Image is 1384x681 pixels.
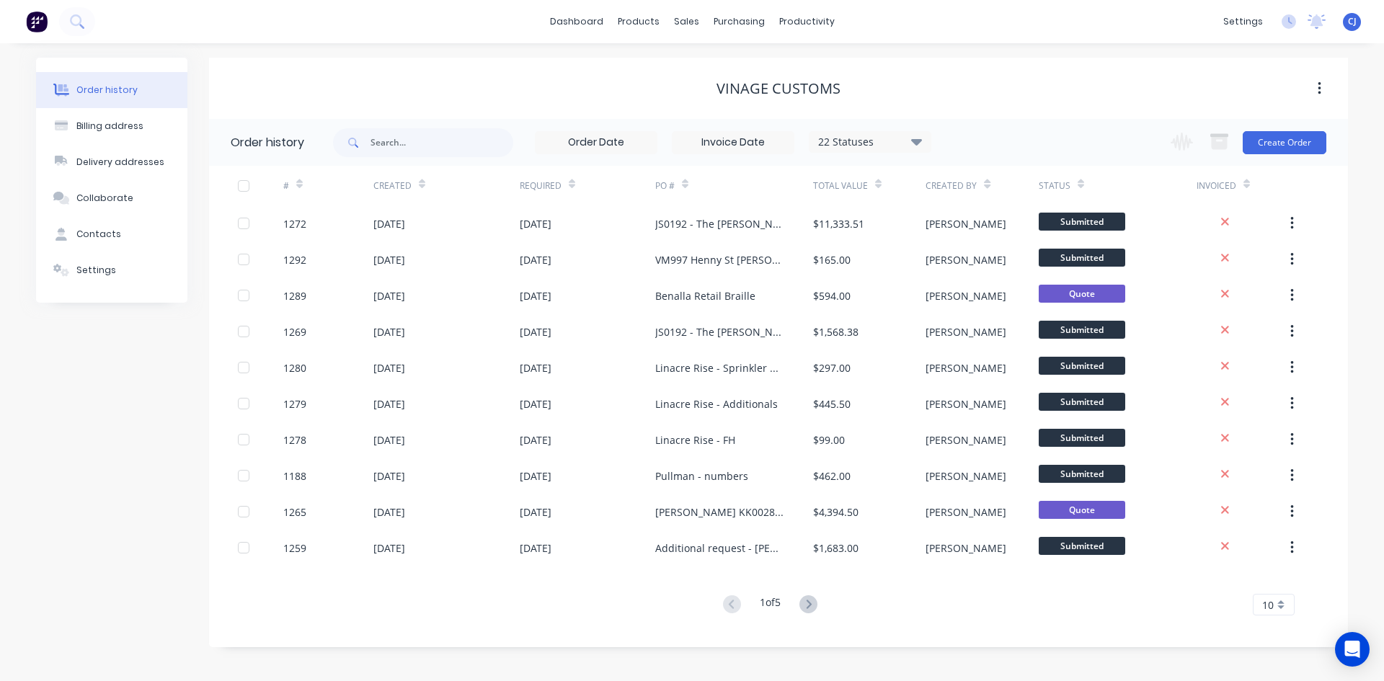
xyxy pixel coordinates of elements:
input: Search... [371,128,513,157]
button: Delivery addresses [36,144,187,180]
div: [DATE] [373,360,405,375]
div: Required [520,166,655,205]
div: Required [520,179,562,192]
button: Create Order [1243,131,1326,154]
button: Settings [36,252,187,288]
div: 1269 [283,324,306,339]
div: [DATE] [373,324,405,339]
span: Submitted [1039,321,1125,339]
div: [PERSON_NAME] [926,216,1006,231]
div: [PERSON_NAME] [926,396,1006,411]
div: [DATE] [520,432,551,448]
div: Created By [926,179,977,192]
div: $297.00 [813,360,851,375]
div: Open Intercom Messenger [1335,632,1370,667]
div: [DATE] [520,360,551,375]
div: purchasing [706,11,772,32]
div: 1272 [283,216,306,231]
div: $445.50 [813,396,851,411]
div: [DATE] [373,468,405,484]
div: $594.00 [813,288,851,303]
div: [PERSON_NAME] [926,288,1006,303]
div: 1279 [283,396,306,411]
div: JS0192 - The [PERSON_NAME] - FRV [655,216,784,231]
div: Invoiced [1197,179,1236,192]
img: Factory [26,11,48,32]
div: Status [1039,166,1197,205]
div: Contacts [76,228,121,241]
div: Linacre Rise - Additionals [655,396,778,411]
div: Billing address [76,120,143,133]
div: [PERSON_NAME] [926,468,1006,484]
button: Collaborate [36,180,187,216]
div: Collaborate [76,192,133,205]
input: Order Date [536,132,657,153]
div: $11,333.51 [813,216,864,231]
div: [DATE] [520,540,551,556]
div: $1,683.00 [813,540,859,556]
div: Created By [926,166,1038,205]
span: Submitted [1039,393,1125,411]
div: [PERSON_NAME] [926,504,1006,520]
div: [DATE] [373,540,405,556]
span: 10 [1262,597,1274,613]
div: 22 Statuses [809,134,931,150]
div: Status [1039,179,1070,192]
div: [PERSON_NAME] [926,432,1006,448]
div: Benalla Retail Braille [655,288,755,303]
div: VM997 Henny St [PERSON_NAME] [655,252,784,267]
div: PO # [655,179,675,192]
div: [DATE] [373,252,405,267]
div: Settings [76,264,116,277]
div: [PERSON_NAME] [926,324,1006,339]
div: $99.00 [813,432,845,448]
input: Invoice Date [673,132,794,153]
div: [PERSON_NAME] KK00282 3000mm Panel [655,504,784,520]
div: $4,394.50 [813,504,859,520]
div: Invoiced [1197,166,1287,205]
div: [DATE] [373,288,405,303]
a: dashboard [543,11,611,32]
span: Submitted [1039,465,1125,483]
div: 1292 [283,252,306,267]
div: [PERSON_NAME] [926,360,1006,375]
span: Submitted [1039,537,1125,555]
div: # [283,179,289,192]
span: CJ [1348,15,1357,28]
div: 1259 [283,540,306,556]
div: [DATE] [373,432,405,448]
div: Delivery addresses [76,156,164,169]
div: 1 of 5 [760,595,781,615]
div: [DATE] [520,468,551,484]
button: Contacts [36,216,187,252]
div: [DATE] [520,504,551,520]
div: Order history [231,134,304,151]
span: Submitted [1039,429,1125,447]
span: Submitted [1039,213,1125,231]
div: 1265 [283,504,306,520]
div: Total Value [813,179,868,192]
div: [DATE] [520,288,551,303]
div: [DATE] [520,252,551,267]
div: 1280 [283,360,306,375]
div: JS0192 - The [PERSON_NAME] [655,324,784,339]
div: Linacre Rise - FH [655,432,735,448]
div: [DATE] [373,504,405,520]
div: Order history [76,84,138,97]
div: sales [667,11,706,32]
div: Total Value [813,166,926,205]
div: [DATE] [373,396,405,411]
div: [PERSON_NAME] [926,252,1006,267]
div: Pullman - numbers [655,468,748,484]
div: Vinage Customs [717,80,840,97]
div: PO # [655,166,813,205]
div: $165.00 [813,252,851,267]
span: Quote [1039,285,1125,303]
span: Quote [1039,501,1125,519]
div: 1188 [283,468,306,484]
div: productivity [772,11,842,32]
span: Submitted [1039,357,1125,375]
div: 1278 [283,432,306,448]
div: [PERSON_NAME] [926,540,1006,556]
div: # [283,166,373,205]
